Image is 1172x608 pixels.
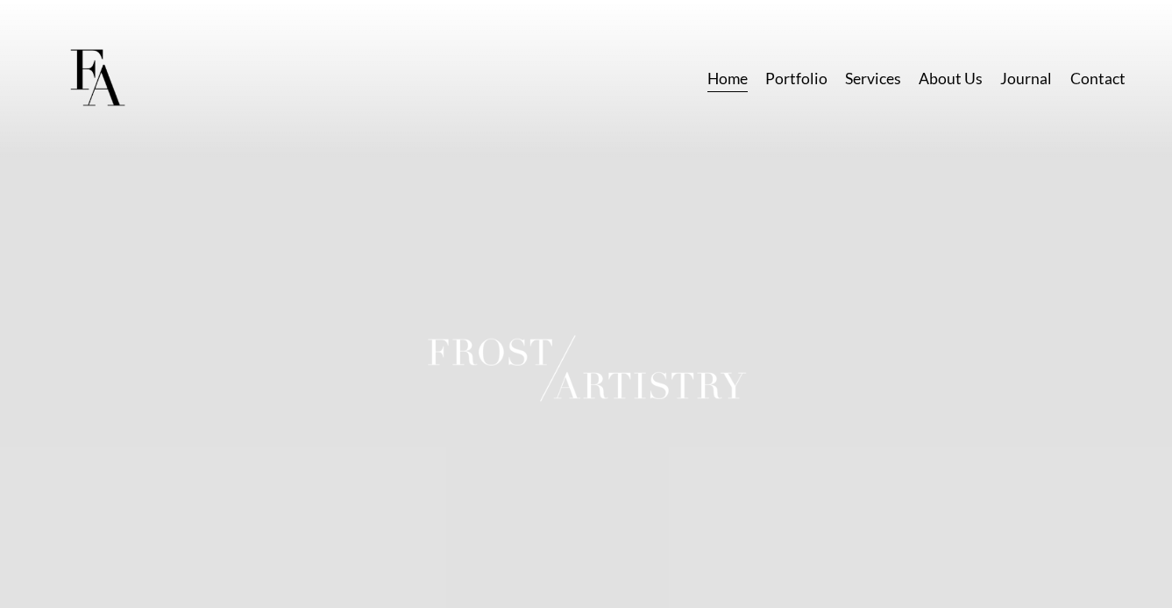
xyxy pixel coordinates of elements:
[46,28,147,129] img: Frost Artistry
[765,63,828,94] a: Portfolio
[1000,63,1052,94] a: Journal
[919,63,983,94] a: About Us
[1070,63,1126,94] a: Contact
[707,63,748,94] a: Home
[845,63,901,94] a: Services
